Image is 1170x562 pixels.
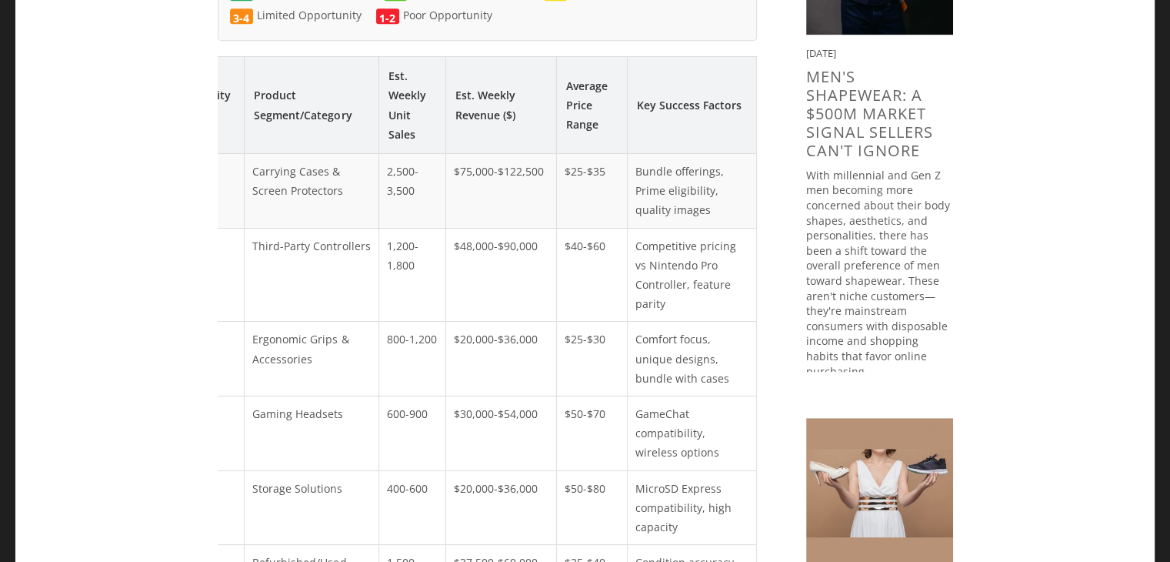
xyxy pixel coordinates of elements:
[446,470,557,545] td: $20,000-$36,000
[379,322,446,396] td: 800-1,200
[628,396,756,470] td: GameChat compatibility, wireless options
[245,322,379,396] td: Ergonomic Grips & Accessories
[376,5,492,25] span: Poor Opportunity
[446,228,557,322] td: $48,000-$90,000
[446,57,557,154] th: Est. Weekly Revenue ($)
[446,322,557,396] td: $20,000-$36,000
[556,153,627,228] td: $25-$35
[628,228,756,322] td: Competitive pricing vs Nintendo Pro Controller, feature parity
[806,46,836,60] time: [DATE]
[245,57,379,154] th: Product Segment/Category
[245,153,379,228] td: Carrying Cases & Screen Protectors
[806,168,953,379] p: With millennial and Gen Z men becoming more concerned about their body shapes, aesthetics, and pe...
[806,66,933,161] a: Men's Shapewear: A $500M Market Signal Sellers Can't Ignore
[628,57,756,154] th: Key Success Factors
[245,470,379,545] td: Storage Solutions
[556,57,627,154] th: Average Price Range
[376,8,399,24] span: 1-2
[446,153,557,228] td: $75,000-$122,500
[379,470,446,545] td: 400-600
[628,470,756,545] td: MicroSD Express compatibility, high capacity
[379,228,446,322] td: 1,200-1,800
[245,228,379,322] td: Third-Party Controllers
[230,5,362,25] span: Limited Opportunity
[556,228,627,322] td: $40-$60
[628,322,756,396] td: Comfort focus, unique designs, bundle with cases
[556,322,627,396] td: $25-$30
[556,470,627,545] td: $50-$80
[556,396,627,470] td: $50-$70
[628,153,756,228] td: Bundle offerings, Prime eligibility, quality images
[379,57,446,154] th: Est. Weekly Unit Sales
[379,396,446,470] td: 600-900
[446,396,557,470] td: $30,000-$54,000
[379,153,446,228] td: 2,500-3,500
[230,8,253,24] span: 3-4
[245,396,379,470] td: Gaming Headsets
